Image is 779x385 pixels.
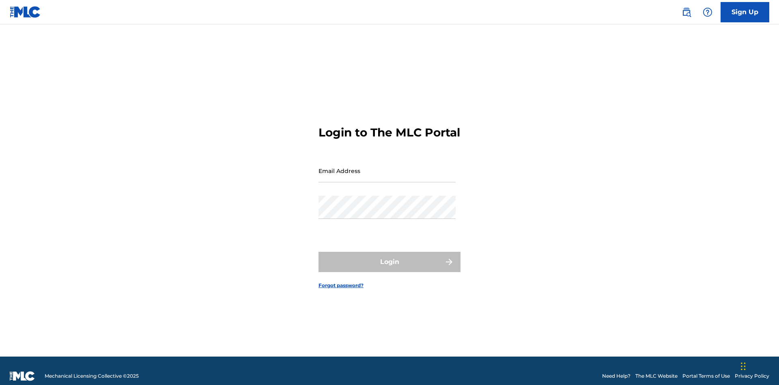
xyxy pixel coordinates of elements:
span: Mechanical Licensing Collective © 2025 [45,372,139,380]
img: MLC Logo [10,6,41,18]
a: Privacy Policy [735,372,769,380]
img: search [682,7,691,17]
div: Help [699,4,716,20]
h3: Login to The MLC Portal [318,125,460,140]
a: Need Help? [602,372,631,380]
a: The MLC Website [635,372,678,380]
img: logo [10,371,35,381]
a: Portal Terms of Use [682,372,730,380]
a: Sign Up [721,2,769,22]
a: Public Search [678,4,695,20]
div: Drag [741,354,746,379]
img: help [703,7,712,17]
iframe: Chat Widget [738,346,779,385]
a: Forgot password? [318,282,364,289]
